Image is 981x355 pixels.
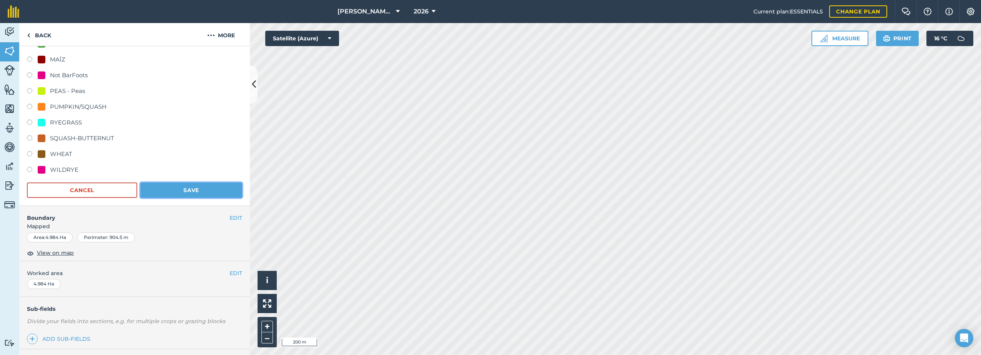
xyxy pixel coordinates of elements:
[19,206,229,222] h4: Boundary
[883,34,890,43] img: svg+xml;base64,PHN2ZyB4bWxucz0iaHR0cDovL3d3dy53My5vcmcvMjAwMC9zdmciIHdpZHRoPSIxOSIgaGVpZ2h0PSIyNC...
[19,222,250,231] span: Mapped
[266,275,268,285] span: i
[901,8,911,15] img: Two speech bubbles overlapping with the left bubble in the forefront
[229,269,242,277] button: EDIT
[953,31,969,46] img: svg+xml;base64,PD94bWwgdmVyc2lvbj0iMS4wIiBlbmNvZGluZz0idXRmLTgiPz4KPCEtLSBHZW5lcmF0b3I6IEFkb2JlIE...
[945,7,953,16] img: svg+xml;base64,PHN2ZyB4bWxucz0iaHR0cDovL3d3dy53My5vcmcvMjAwMC9zdmciIHdpZHRoPSIxNyIgaGVpZ2h0PSIxNy...
[27,182,137,198] button: Cancel
[829,5,887,18] a: Change plan
[37,249,74,257] span: View on map
[50,102,106,111] div: PUMPKIN/SQUASH
[229,214,242,222] button: EDIT
[261,332,273,343] button: –
[820,35,828,42] img: Ruler icon
[50,149,72,159] div: WHEAT
[50,55,65,64] div: MAÍZ
[50,165,78,174] div: WILDRYE
[4,84,15,95] img: svg+xml;base64,PHN2ZyB4bWxucz0iaHR0cDovL3d3dy53My5vcmcvMjAwMC9zdmciIHdpZHRoPSI1NiIgaGVpZ2h0PSI2MC...
[4,199,15,210] img: svg+xml;base64,PD94bWwgdmVyc2lvbj0iMS4wIiBlbmNvZGluZz0idXRmLTgiPz4KPCEtLSBHZW5lcmF0b3I6IEFkb2JlIE...
[27,249,34,258] img: svg+xml;base64,PHN2ZyB4bWxucz0iaHR0cDovL3d3dy53My5vcmcvMjAwMC9zdmciIHdpZHRoPSIxOCIgaGVpZ2h0PSIyNC...
[4,339,15,347] img: svg+xml;base64,PD94bWwgdmVyc2lvbj0iMS4wIiBlbmNvZGluZz0idXRmLTgiPz4KPCEtLSBHZW5lcmF0b3I6IEFkb2JlIE...
[27,269,242,277] span: Worked area
[876,31,919,46] button: Print
[50,134,114,143] div: SQUASH-BUTTERNUT
[207,31,215,40] img: svg+xml;base64,PHN2ZyB4bWxucz0iaHR0cDovL3d3dy53My5vcmcvMjAwMC9zdmciIHdpZHRoPSIyMCIgaGVpZ2h0PSIyNC...
[4,45,15,57] img: svg+xml;base64,PHN2ZyB4bWxucz0iaHR0cDovL3d3dy53My5vcmcvMjAwMC9zdmciIHdpZHRoPSI1NiIgaGVpZ2h0PSI2MC...
[261,321,273,332] button: +
[4,161,15,172] img: svg+xml;base64,PD94bWwgdmVyc2lvbj0iMS4wIiBlbmNvZGluZz0idXRmLTgiPz4KPCEtLSBHZW5lcmF0b3I6IEFkb2JlIE...
[192,23,250,46] button: More
[77,232,135,242] div: Perimeter : 904.5 m
[27,333,93,344] a: Add sub-fields
[8,5,19,18] img: fieldmargin Logo
[19,23,59,46] a: Back
[966,8,975,15] img: A cog icon
[4,180,15,191] img: svg+xml;base64,PD94bWwgdmVyc2lvbj0iMS4wIiBlbmNvZGluZz0idXRmLTgiPz4KPCEtLSBHZW5lcmF0b3I6IEFkb2JlIE...
[338,7,393,16] span: [PERSON_NAME] Farm Life
[955,329,973,347] div: Open Intercom Messenger
[27,31,30,40] img: svg+xml;base64,PHN2ZyB4bWxucz0iaHR0cDovL3d3dy53My5vcmcvMjAwMC9zdmciIHdpZHRoPSI5IiBoZWlnaHQ9IjI0Ii...
[4,65,15,76] img: svg+xml;base64,PD94bWwgdmVyc2lvbj0iMS4wIiBlbmNvZGluZz0idXRmLTgiPz4KPCEtLSBHZW5lcmF0b3I6IEFkb2JlIE...
[27,249,74,258] button: View on map
[414,7,429,16] span: 2026
[934,31,947,46] span: 16 ° C
[140,182,242,198] button: Save
[811,31,868,46] button: Measure
[4,103,15,114] img: svg+xml;base64,PHN2ZyB4bWxucz0iaHR0cDovL3d3dy53My5vcmcvMjAwMC9zdmciIHdpZHRoPSI1NiIgaGVpZ2h0PSI2MC...
[263,299,271,308] img: Four arrows, one pointing top left, one top right, one bottom right and the last bottom left
[265,31,339,46] button: Satellite (Azure)
[19,305,250,313] h4: Sub-fields
[50,71,88,80] div: Not BarFoots
[27,279,61,289] div: 4.984 Ha
[4,122,15,134] img: svg+xml;base64,PD94bWwgdmVyc2lvbj0iMS4wIiBlbmNvZGluZz0idXRmLTgiPz4KPCEtLSBHZW5lcmF0b3I6IEFkb2JlIE...
[27,318,225,325] em: Divide your fields into sections, e.g. for multiple crops or grazing blocks
[926,31,973,46] button: 16 °C
[923,8,932,15] img: A question mark icon
[50,86,85,96] div: PEAS - Peas
[27,232,73,242] div: Area : 4.984 Ha
[50,118,82,127] div: RYEGRASS
[4,26,15,38] img: svg+xml;base64,PD94bWwgdmVyc2lvbj0iMS4wIiBlbmNvZGluZz0idXRmLTgiPz4KPCEtLSBHZW5lcmF0b3I6IEFkb2JlIE...
[30,334,35,343] img: svg+xml;base64,PHN2ZyB4bWxucz0iaHR0cDovL3d3dy53My5vcmcvMjAwMC9zdmciIHdpZHRoPSIxNCIgaGVpZ2h0PSIyNC...
[258,271,277,290] button: i
[4,141,15,153] img: svg+xml;base64,PD94bWwgdmVyc2lvbj0iMS4wIiBlbmNvZGluZz0idXRmLTgiPz4KPCEtLSBHZW5lcmF0b3I6IEFkb2JlIE...
[753,7,823,16] span: Current plan : ESSENTIALS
